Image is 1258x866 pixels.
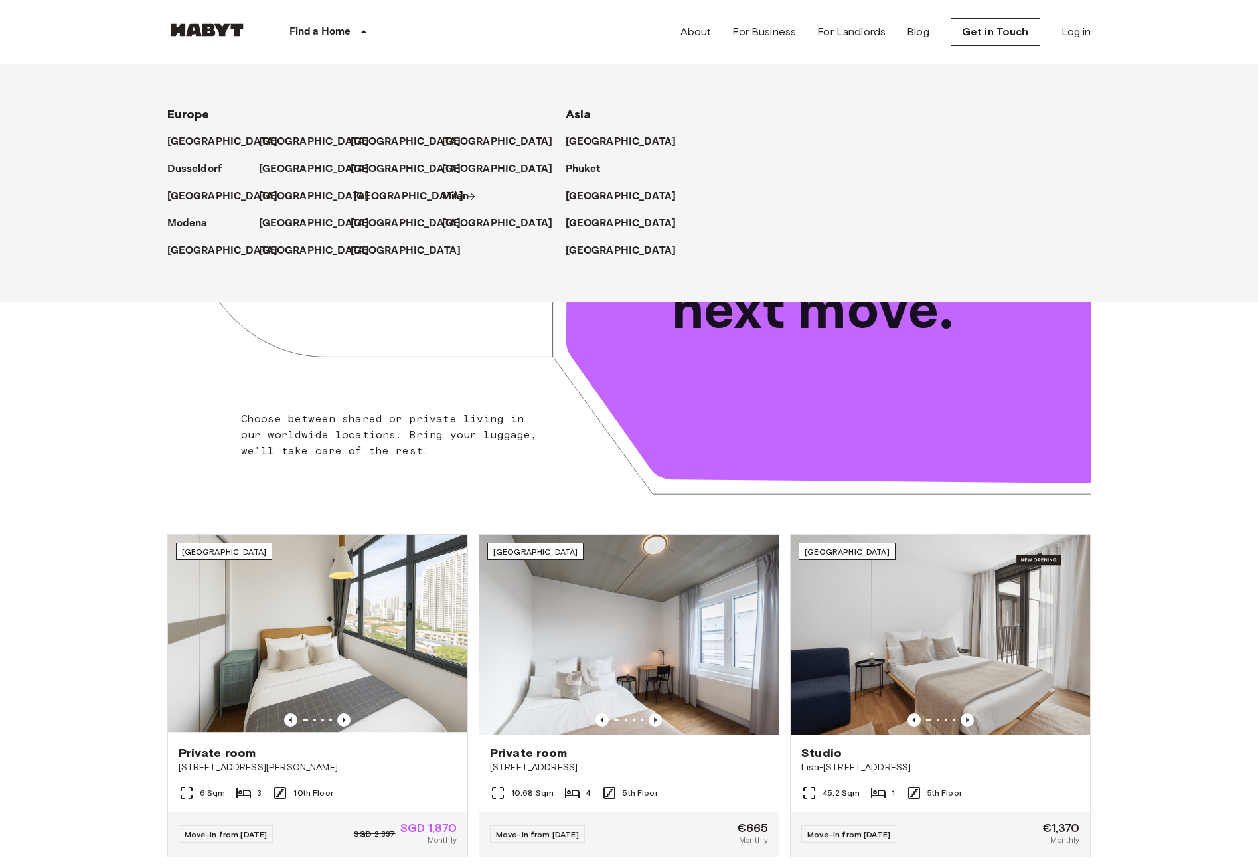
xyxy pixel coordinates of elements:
span: Europe [167,107,210,122]
span: [GEOGRAPHIC_DATA] [805,547,890,557]
p: [GEOGRAPHIC_DATA] [351,216,461,232]
span: Private room [179,745,256,761]
a: [GEOGRAPHIC_DATA] [566,134,690,150]
span: 5th Floor [927,787,962,799]
a: [GEOGRAPHIC_DATA] [351,161,475,177]
p: [GEOGRAPHIC_DATA] [259,134,370,150]
a: Get in Touch [951,18,1040,46]
a: [GEOGRAPHIC_DATA] [566,216,690,232]
a: [GEOGRAPHIC_DATA] [259,243,383,259]
p: [GEOGRAPHIC_DATA] [351,243,461,259]
span: 10.68 Sqm [511,787,554,799]
p: [GEOGRAPHIC_DATA] [442,216,553,232]
span: 5th Floor [623,787,657,799]
button: Previous image [961,713,974,727]
button: Previous image [337,713,351,727]
a: Modena [167,216,221,232]
a: [GEOGRAPHIC_DATA] [259,161,383,177]
a: Marketing picture of unit DE-01-489-503-001Previous imagePrevious image[GEOGRAPHIC_DATA]StudioLis... [790,534,1091,857]
img: Marketing picture of unit DE-01-489-503-001 [791,535,1090,735]
a: [GEOGRAPHIC_DATA] [442,161,566,177]
span: [GEOGRAPHIC_DATA] [182,547,267,557]
span: Lisa-[STREET_ADDRESS] [801,761,1079,774]
p: [GEOGRAPHIC_DATA] [259,216,370,232]
a: Marketing picture of unit DE-04-037-026-03QPrevious imagePrevious image[GEOGRAPHIC_DATA]Private r... [479,534,779,857]
p: [GEOGRAPHIC_DATA] [566,243,676,259]
span: Monthly [739,834,768,846]
a: Blog [907,24,929,40]
img: Marketing picture of unit SG-01-116-001-02 [168,535,467,735]
a: [GEOGRAPHIC_DATA] [351,216,475,232]
p: [GEOGRAPHIC_DATA] [167,243,278,259]
a: [GEOGRAPHIC_DATA] [353,189,477,205]
span: 10th Floor [293,787,333,799]
p: [GEOGRAPHIC_DATA] [566,134,676,150]
span: Monthly [428,834,457,846]
a: For Landlords [817,24,886,40]
span: €1,370 [1042,822,1080,834]
span: SGD 1,870 [400,822,456,834]
p: [GEOGRAPHIC_DATA] [259,189,370,205]
span: 45.2 Sqm [823,787,860,799]
span: Move-in from [DATE] [496,829,579,839]
p: [GEOGRAPHIC_DATA] [566,216,676,232]
a: Dusseldorf [167,161,236,177]
span: 6 Sqm [200,787,226,799]
span: Monthly [1050,834,1079,846]
span: 3 [257,787,262,799]
a: [GEOGRAPHIC_DATA] [351,134,475,150]
button: Previous image [649,713,662,727]
p: Modena [167,216,208,232]
a: Log in [1061,24,1091,40]
a: For Business [732,24,796,40]
a: [GEOGRAPHIC_DATA] [167,134,291,150]
span: Private room [490,745,568,761]
button: Previous image [907,713,921,727]
span: 1 [892,787,895,799]
a: Marketing picture of unit SG-01-116-001-02Previous imagePrevious image[GEOGRAPHIC_DATA]Private ro... [167,534,468,857]
p: [GEOGRAPHIC_DATA] [167,189,278,205]
a: [GEOGRAPHIC_DATA] [259,216,383,232]
p: [GEOGRAPHIC_DATA] [259,243,370,259]
span: [STREET_ADDRESS][PERSON_NAME] [179,761,457,774]
p: [GEOGRAPHIC_DATA] [353,189,464,205]
span: Move-in from [DATE] [807,829,890,839]
button: Previous image [284,713,297,727]
span: Move-in from [DATE] [185,829,268,839]
p: [GEOGRAPHIC_DATA] [566,189,676,205]
span: 4 [586,787,591,799]
span: SGD 2,337 [354,828,395,840]
span: [STREET_ADDRESS] [490,761,768,774]
p: Choose between shared or private living in our worldwide locations. Bring your luggage, we'll tak... [241,411,546,459]
p: [GEOGRAPHIC_DATA] [167,134,278,150]
p: [GEOGRAPHIC_DATA] [259,161,370,177]
span: €665 [737,822,769,834]
img: Marketing picture of unit DE-04-037-026-03Q [479,535,779,735]
p: Find a Home [289,24,351,40]
a: [GEOGRAPHIC_DATA] [167,243,291,259]
a: [GEOGRAPHIC_DATA] [351,243,475,259]
p: Phuket [566,161,601,177]
span: Studio [801,745,842,761]
p: Dusseldorf [167,161,222,177]
a: [GEOGRAPHIC_DATA] [442,216,566,232]
a: [GEOGRAPHIC_DATA] [566,189,690,205]
a: [GEOGRAPHIC_DATA] [259,189,383,205]
p: [GEOGRAPHIC_DATA] [442,134,553,150]
a: [GEOGRAPHIC_DATA] [566,243,690,259]
span: [GEOGRAPHIC_DATA] [493,547,578,557]
img: Habyt [167,23,247,37]
a: Phuket [566,161,614,177]
p: Unlock your next move. [672,211,1070,345]
p: [GEOGRAPHIC_DATA] [442,161,553,177]
a: [GEOGRAPHIC_DATA] [442,134,566,150]
a: [GEOGRAPHIC_DATA] [259,134,383,150]
span: Asia [566,107,591,122]
p: [GEOGRAPHIC_DATA] [351,161,461,177]
a: [GEOGRAPHIC_DATA] [167,189,291,205]
a: About [680,24,712,40]
button: Previous image [595,713,609,727]
p: [GEOGRAPHIC_DATA] [351,134,461,150]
